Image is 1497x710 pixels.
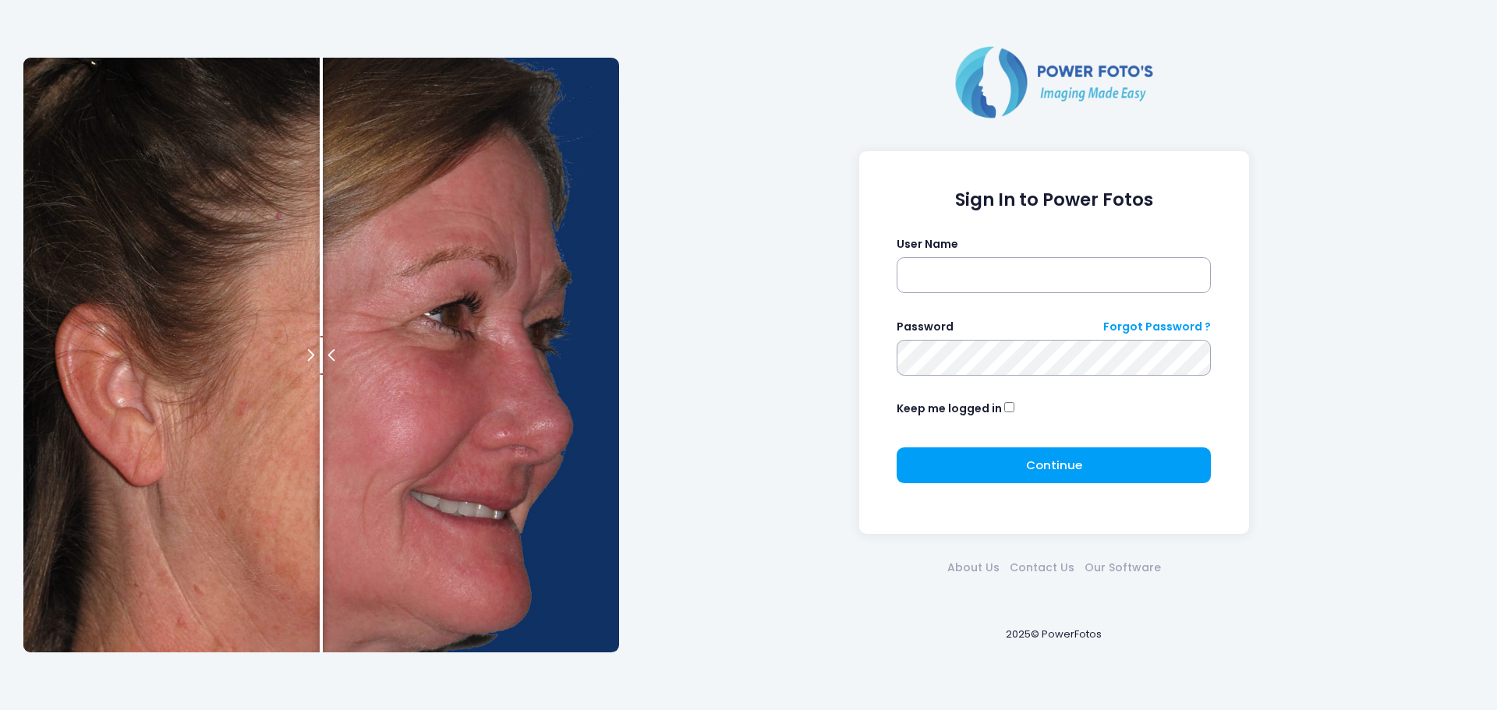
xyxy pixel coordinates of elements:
a: Contact Us [1004,560,1079,576]
a: About Us [942,560,1004,576]
label: Keep me logged in [897,401,1002,417]
img: Logo [949,43,1159,121]
span: Continue [1026,457,1082,473]
h1: Sign In to Power Fotos [897,189,1211,210]
a: Forgot Password ? [1103,319,1211,335]
div: 2025© PowerFotos [634,601,1474,667]
button: Continue [897,447,1211,483]
label: Password [897,319,954,335]
a: Our Software [1079,560,1166,576]
label: User Name [897,236,958,253]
